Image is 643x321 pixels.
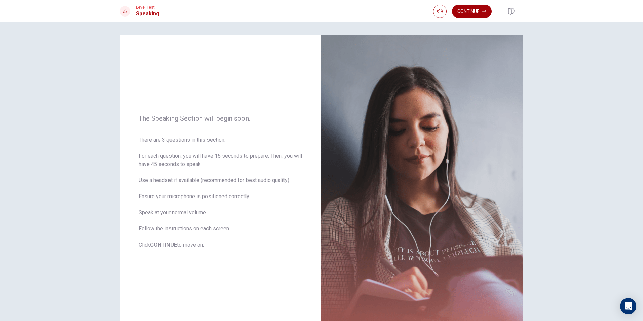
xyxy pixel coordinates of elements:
b: CONTINUE [150,242,177,248]
div: Open Intercom Messenger [620,298,636,314]
span: Level Test [136,5,159,10]
button: Continue [452,5,492,18]
span: The Speaking Section will begin soon. [139,114,303,122]
span: There are 3 questions in this section. For each question, you will have 15 seconds to prepare. Th... [139,136,303,249]
h1: Speaking [136,10,159,18]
